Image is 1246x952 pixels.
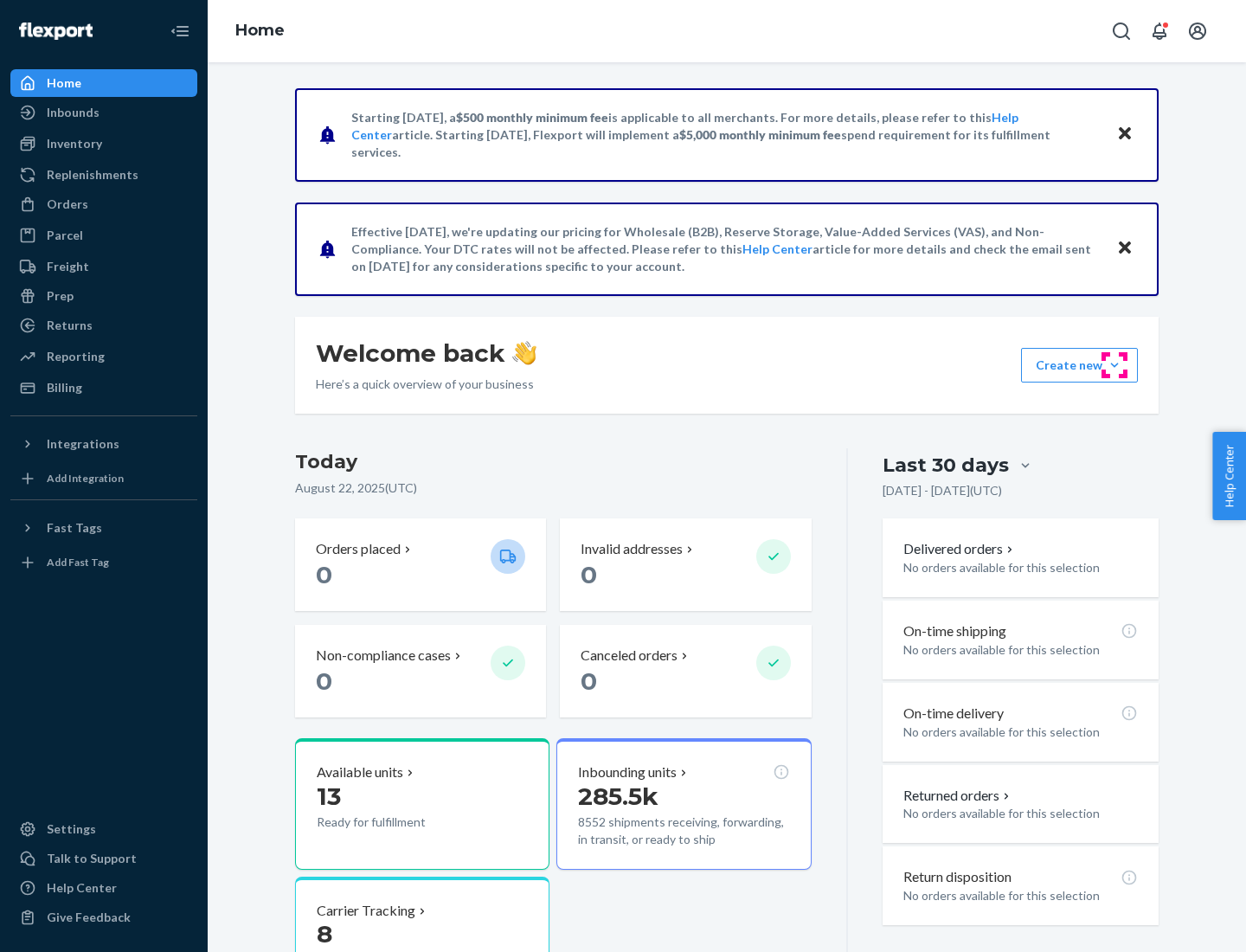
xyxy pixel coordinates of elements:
[316,338,536,369] h1: Welcome back
[351,223,1100,275] p: Effective [DATE], we're updating our pricing for Wholesale (B2B), Reserve Storage, Value-Added Se...
[317,814,477,831] p: Ready for fulfillment
[1021,348,1138,383] button: Create new
[10,374,197,402] a: Billing
[10,253,197,280] a: Freight
[10,161,197,189] a: Replenishments
[10,815,197,843] a: Settings
[295,625,546,717] button: Non-compliance cases 0
[581,666,597,696] span: 0
[295,479,812,497] p: August 22, 2025 ( UTC )
[10,190,197,218] a: Orders
[560,518,811,611] button: Invalid addresses 0
[47,258,89,275] div: Freight
[903,704,1004,724] p: On-time delivery
[295,448,812,476] h3: Today
[47,104,100,121] div: Inbounds
[316,539,401,559] p: Orders placed
[10,222,197,249] a: Parcel
[512,341,536,365] img: hand-wave emoji
[47,519,102,537] div: Fast Tags
[19,23,93,40] img: Flexport logo
[47,379,82,396] div: Billing
[351,109,1100,161] p: Starting [DATE], a is applicable to all merchants. For more details, please refer to this article...
[679,127,841,142] span: $5,000 monthly minimum fee
[47,555,109,569] div: Add Fast Tag
[10,312,197,339] a: Returns
[1142,14,1177,48] button: Open notifications
[903,559,1138,576] p: No orders available for this selection
[47,879,117,897] div: Help Center
[295,738,549,870] button: Available units13Ready for fulfillment
[47,820,96,838] div: Settings
[317,762,403,782] p: Available units
[903,887,1138,904] p: No orders available for this selection
[578,762,677,782] p: Inbounding units
[456,110,608,125] span: $500 monthly minimum fee
[10,904,197,931] button: Give Feedback
[47,850,137,867] div: Talk to Support
[316,560,332,589] span: 0
[1114,236,1136,261] button: Close
[578,782,658,811] span: 285.5k
[1114,122,1136,147] button: Close
[47,435,119,453] div: Integrations
[47,471,124,486] div: Add Integration
[47,74,81,92] div: Home
[317,901,415,921] p: Carrier Tracking
[10,845,197,872] a: Talk to Support
[1104,14,1139,48] button: Open Search Box
[581,646,678,666] p: Canceled orders
[47,287,74,305] div: Prep
[10,130,197,158] a: Inventory
[903,539,1017,559] button: Delivered orders
[10,549,197,576] a: Add Fast Tag
[903,786,1013,806] button: Returned orders
[47,135,102,152] div: Inventory
[317,919,332,949] span: 8
[47,909,131,926] div: Give Feedback
[10,874,197,902] a: Help Center
[903,621,1006,641] p: On-time shipping
[10,514,197,542] button: Fast Tags
[10,465,197,492] a: Add Integration
[222,6,299,56] ol: breadcrumbs
[163,14,197,48] button: Close Navigation
[1180,14,1215,48] button: Open account menu
[903,641,1138,659] p: No orders available for this selection
[316,646,451,666] p: Non-compliance cases
[581,560,597,589] span: 0
[578,814,789,848] p: 8552 shipments receiving, forwarding, in transit, or ready to ship
[903,867,1012,887] p: Return disposition
[235,21,285,40] a: Home
[10,282,197,310] a: Prep
[742,241,812,256] a: Help Center
[883,482,1002,499] p: [DATE] - [DATE] ( UTC )
[10,99,197,126] a: Inbounds
[316,376,536,393] p: Here’s a quick overview of your business
[47,196,88,213] div: Orders
[47,317,93,334] div: Returns
[317,782,341,811] span: 13
[903,724,1138,741] p: No orders available for this selection
[556,738,811,870] button: Inbounding units285.5k8552 shipments receiving, forwarding, in transit, or ready to ship
[883,452,1009,479] div: Last 30 days
[316,666,332,696] span: 0
[581,539,683,559] p: Invalid addresses
[47,166,138,183] div: Replenishments
[560,625,811,717] button: Canceled orders 0
[903,805,1138,822] p: No orders available for this selection
[295,518,546,611] button: Orders placed 0
[10,343,197,370] a: Reporting
[1212,432,1246,520] button: Help Center
[10,69,197,97] a: Home
[10,430,197,458] button: Integrations
[47,227,83,244] div: Parcel
[47,348,105,365] div: Reporting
